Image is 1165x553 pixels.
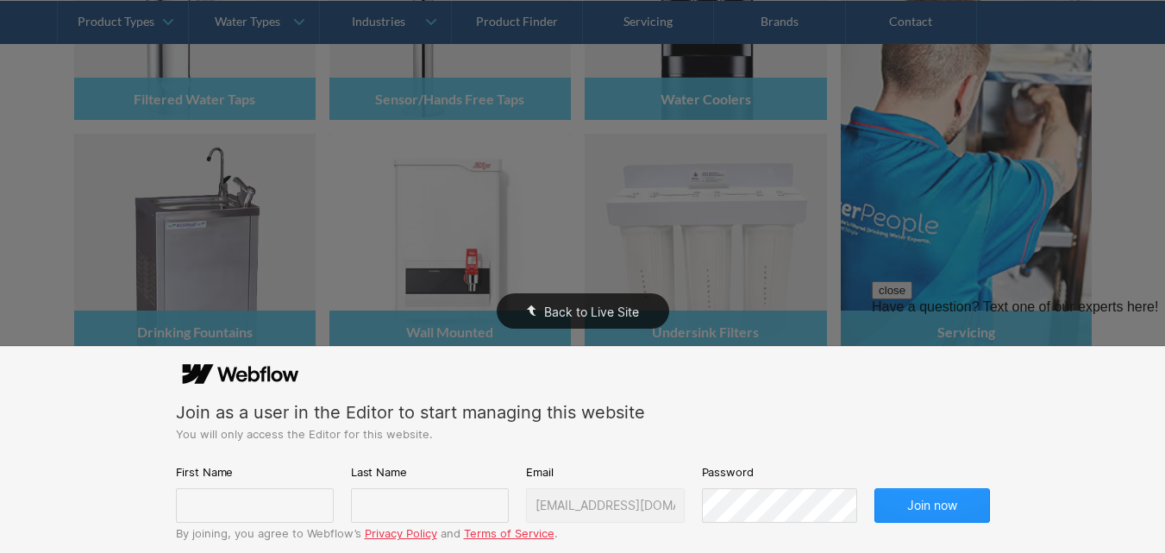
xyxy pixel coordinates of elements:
span: Back to Live Site [544,305,639,319]
span: First Name [176,464,234,480]
div: You will only access the Editor for this website. [176,427,990,441]
span: Email [526,464,553,480]
div: Join as a user in the Editor to start managing this website [176,401,990,424]
button: Select to open the chat widget [41,19,147,60]
span: Text us [85,27,134,49]
button: Join now [874,488,990,523]
span: Last Name [351,464,407,480]
span: Password [702,464,754,480]
a: Terms of Service [464,526,554,540]
a: Privacy Policy [365,526,437,540]
div: By joining, you agree to Webflow’s and . [176,526,990,540]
